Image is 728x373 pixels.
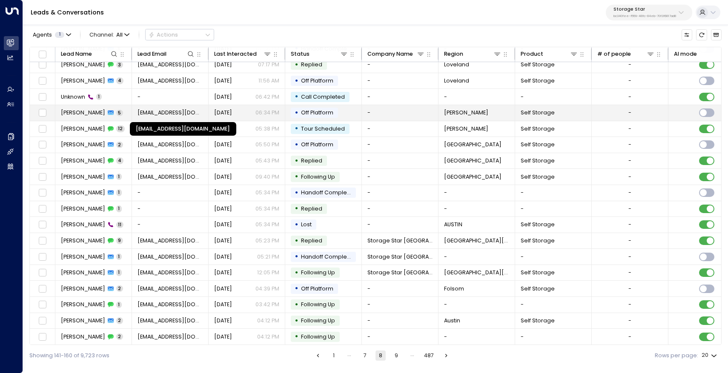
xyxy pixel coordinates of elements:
[444,269,510,276] span: Fort Collins
[439,89,515,105] td: -
[441,350,451,361] button: Go to next page
[61,49,119,59] div: Lead Name
[301,189,356,196] span: Handoff Completed
[301,109,333,116] span: Off Platform
[138,173,203,181] span: tonybrundidge@gmail.com
[312,350,452,361] nav: pagination navigation
[682,29,692,40] button: Customize
[295,282,298,295] div: •
[214,49,272,59] div: Last Interacted
[257,253,279,261] p: 05:21 PM
[116,32,123,38] span: All
[138,109,203,117] span: bustosj0908@gmail.com
[255,221,279,228] p: 05:34 PM
[295,250,298,263] div: •
[362,57,439,73] td: -
[255,109,279,117] p: 06:34 PM
[515,297,592,313] td: -
[597,49,655,59] div: # of people
[407,350,417,361] div: …
[258,77,279,85] p: 11:56 AM
[61,221,105,228] span: Jolene Ellis
[628,109,631,117] div: -
[367,49,413,59] div: Company Name
[521,141,555,148] span: Self Storage
[521,109,555,117] span: Self Storage
[37,140,47,150] span: Toggle select row
[301,301,335,308] span: Following Up
[301,253,356,260] span: Handoff Completed
[628,269,631,276] div: -
[214,141,232,148] span: Yesterday
[628,221,631,228] div: -
[37,236,47,246] span: Toggle select row
[61,93,85,101] span: Unknown
[444,221,462,228] span: AUSTIN
[375,350,386,361] button: page 8
[628,77,631,85] div: -
[597,49,631,59] div: # of people
[444,173,502,181] span: El Paso
[295,154,298,168] div: •
[61,317,105,325] span: Wayne Noon
[301,237,322,244] span: Replied
[301,61,322,68] span: Replied
[521,125,555,133] span: Self Storage
[29,29,74,40] button: Agents1
[214,285,232,293] span: Yesterday
[360,350,370,361] button: Go to page 7
[362,281,439,296] td: -
[37,220,47,230] span: Toggle select row
[702,350,719,361] div: 20
[37,92,47,102] span: Toggle select row
[116,125,125,132] span: 12
[291,49,310,59] div: Status
[257,317,279,325] p: 04:12 PM
[367,269,433,276] span: Storage Star Fort Collins - Skyway
[132,185,209,201] td: -
[344,350,354,361] div: …
[291,49,349,59] div: Status
[628,93,631,101] div: -
[444,61,469,68] span: Loveland
[628,61,631,68] div: -
[214,317,232,325] span: Yesterday
[33,32,52,38] span: Agents
[628,189,631,196] div: -
[362,329,439,345] td: -
[214,61,232,68] span: Yesterday
[362,105,439,121] td: -
[295,234,298,248] div: •
[362,121,439,137] td: -
[628,333,631,341] div: -
[116,62,123,68] span: 3
[61,173,105,181] span: Tony Brundidge
[138,49,195,59] div: Lead Email
[29,352,109,360] div: Showing 141-160 of 9,723 rows
[61,109,105,117] span: Jerry bustos
[444,317,460,325] span: Austin
[61,189,105,196] span: Jolene
[295,218,298,231] div: •
[444,285,464,293] span: Folsom
[628,237,631,245] div: -
[214,49,257,59] div: Last Interacted
[138,285,203,293] span: khaa6969@comcast.net
[138,317,203,325] span: jsmason9@gmail.com
[295,202,298,215] div: •
[61,253,105,261] span: Sarah Moore
[214,109,232,117] span: Yesterday
[521,285,555,293] span: Self Storage
[116,189,122,196] span: 1
[295,74,298,88] div: •
[116,253,122,260] span: 1
[655,352,698,360] label: Rows per page:
[116,333,123,340] span: 2
[295,138,298,151] div: •
[214,189,232,196] span: Yesterday
[362,185,439,201] td: -
[132,217,209,233] td: -
[515,329,592,345] td: -
[362,201,439,217] td: -
[86,29,132,40] button: Channel:All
